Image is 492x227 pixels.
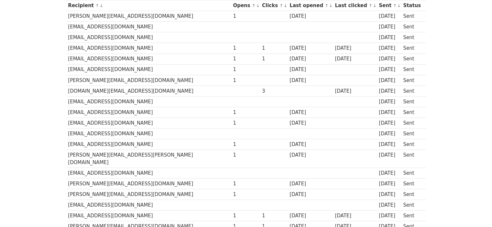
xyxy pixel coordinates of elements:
td: [EMAIL_ADDRESS][DOMAIN_NAME] [67,129,232,139]
td: [EMAIL_ADDRESS][DOMAIN_NAME] [67,43,232,54]
div: [DATE] [379,201,400,209]
div: [DATE] [290,191,332,198]
td: Sent [401,211,422,221]
div: [DATE] [290,66,332,73]
td: [PERSON_NAME][EMAIL_ADDRESS][DOMAIN_NAME] [67,179,232,189]
td: Sent [401,22,422,32]
a: ↑ [95,3,99,8]
th: Last clicked [333,0,377,11]
div: 1 [262,212,287,220]
div: [DATE] [379,45,400,52]
div: [DATE] [379,130,400,138]
a: ↓ [100,3,103,8]
td: Sent [401,75,422,86]
td: Sent [401,64,422,75]
div: [DATE] [379,34,400,41]
div: 1 [233,66,259,73]
div: [DATE] [290,151,332,159]
div: 1 [233,55,259,63]
td: Sent [401,32,422,43]
div: [DATE] [290,141,332,148]
div: [DATE] [335,45,376,52]
th: Sent [377,0,401,11]
a: ↑ [393,3,397,8]
div: 1 [233,191,259,198]
td: [EMAIL_ADDRESS][DOMAIN_NAME] [67,32,232,43]
td: [EMAIL_ADDRESS][DOMAIN_NAME] [67,96,232,107]
div: [DATE] [379,98,400,106]
td: [EMAIL_ADDRESS][DOMAIN_NAME] [67,22,232,32]
td: [PERSON_NAME][EMAIL_ADDRESS][PERSON_NAME][DOMAIN_NAME] [67,150,232,168]
div: [DATE] [379,191,400,198]
div: 1 [233,13,259,20]
div: [DATE] [335,88,376,95]
td: [EMAIL_ADDRESS][DOMAIN_NAME] [67,139,232,150]
div: 1 [233,119,259,127]
div: [DATE] [290,119,332,127]
div: 3 [262,88,287,95]
div: [DATE] [335,55,376,63]
td: Sent [401,107,422,118]
td: Sent [401,54,422,64]
div: 1 [233,77,259,84]
td: Sent [401,168,422,179]
th: Opens [232,0,261,11]
td: Sent [401,11,422,22]
iframe: Chat Widget [460,196,492,227]
div: 1 [262,55,287,63]
div: [DATE] [379,66,400,73]
a: ↑ [252,3,256,8]
div: 1 [233,180,259,188]
a: ↓ [397,3,401,8]
td: [PERSON_NAME][EMAIL_ADDRESS][DOMAIN_NAME] [67,75,232,86]
div: [DATE] [290,212,332,220]
td: [EMAIL_ADDRESS][DOMAIN_NAME] [67,118,232,129]
a: ↓ [284,3,287,8]
a: ↓ [329,3,333,8]
div: [DATE] [379,170,400,177]
td: Sent [401,129,422,139]
td: Sent [401,179,422,189]
a: ↓ [373,3,377,8]
th: Recipient [67,0,232,11]
div: [DATE] [379,151,400,159]
div: [DATE] [335,212,376,220]
td: [EMAIL_ADDRESS][DOMAIN_NAME] [67,107,232,118]
div: 1 [233,141,259,148]
td: Sent [401,96,422,107]
div: [DATE] [290,45,332,52]
a: ↑ [325,3,328,8]
div: 1 [233,212,259,220]
div: [DATE] [379,180,400,188]
div: [DATE] [379,212,400,220]
div: [DATE] [290,109,332,116]
td: [EMAIL_ADDRESS][DOMAIN_NAME] [67,168,232,179]
td: Sent [401,150,422,168]
div: [DATE] [379,119,400,127]
a: ↓ [256,3,260,8]
div: [DATE] [379,109,400,116]
div: 1 [233,151,259,159]
td: [EMAIL_ADDRESS][DOMAIN_NAME] [67,200,232,211]
td: Sent [401,43,422,54]
div: 1 [233,45,259,52]
div: [DATE] [379,77,400,84]
td: Sent [401,86,422,96]
td: [EMAIL_ADDRESS][DOMAIN_NAME] [67,211,232,221]
td: Sent [401,200,422,211]
td: [PERSON_NAME][EMAIL_ADDRESS][DOMAIN_NAME] [67,11,232,22]
a: ↑ [369,3,372,8]
td: [PERSON_NAME][EMAIL_ADDRESS][DOMAIN_NAME] [67,189,232,200]
div: [DATE] [379,13,400,20]
a: ↑ [279,3,283,8]
div: [DATE] [379,141,400,148]
td: Sent [401,118,422,129]
div: [DATE] [290,55,332,63]
td: [DOMAIN_NAME][EMAIL_ADDRESS][DOMAIN_NAME] [67,86,232,96]
div: [DATE] [290,180,332,188]
td: [EMAIL_ADDRESS][DOMAIN_NAME] [67,54,232,64]
td: Sent [401,189,422,200]
th: Last opened [288,0,333,11]
div: 1 [233,109,259,116]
